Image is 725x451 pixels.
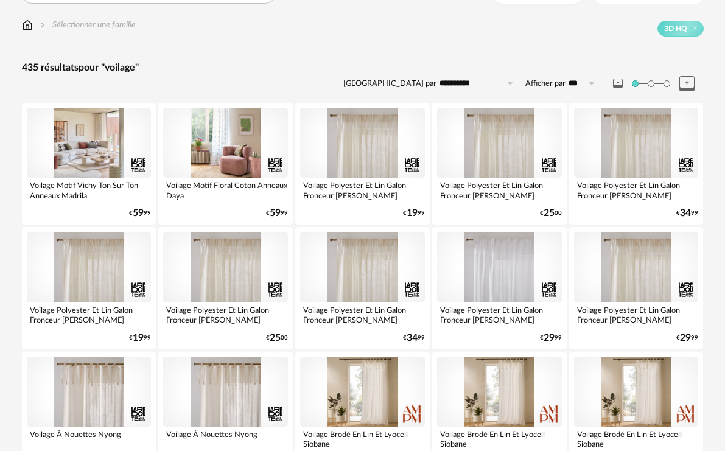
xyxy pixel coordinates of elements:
[22,19,33,31] img: svg+xml;base64,PHN2ZyB3aWR0aD0iMTYiIGhlaWdodD0iMTciIHZpZXdCb3g9IjAgMCAxNiAxNyIgZmlsbD0ibm9uZSIgeG...
[158,227,293,349] a: Voilage Polyester Et Lin Galon Fronceur [PERSON_NAME] €2500
[27,302,152,327] div: Voilage Polyester Et Lin Galon Fronceur [PERSON_NAME]
[27,178,152,202] div: Voilage Motif Vichy Ton Sur Ton Anneaux Madrila
[544,209,555,217] span: 25
[266,209,288,217] div: € 99
[163,427,288,451] div: Voilage À Nouettes Nyong
[525,79,566,89] label: Afficher par
[432,227,567,349] a: Voilage Polyester Et Lin Galon Fronceur [PERSON_NAME] €2999
[27,427,152,451] div: Voilage À Nouettes Nyong
[680,209,691,217] span: 34
[300,427,425,451] div: Voilage Brodé En Lin Et Lyocell Siobane
[407,209,418,217] span: 19
[437,427,562,451] div: Voilage Brodé En Lin Et Lyocell Siobane
[569,103,704,225] a: Voilage Polyester Et Lin Galon Fronceur [PERSON_NAME] €3499
[133,209,144,217] span: 59
[569,227,704,349] a: Voilage Polyester Et Lin Galon Fronceur [PERSON_NAME] €2999
[676,209,698,217] div: € 99
[680,334,691,342] span: 29
[22,103,156,225] a: Voilage Motif Vichy Ton Sur Ton Anneaux Madrila €5999
[574,427,699,451] div: Voilage Brodé En Lin Et Lyocell Siobane
[158,103,293,225] a: Voilage Motif Floral Coton Anneaux Daya €5999
[540,334,562,342] div: € 99
[300,178,425,202] div: Voilage Polyester Et Lin Galon Fronceur [PERSON_NAME]
[437,302,562,327] div: Voilage Polyester Et Lin Galon Fronceur [PERSON_NAME]
[38,19,47,31] img: svg+xml;base64,PHN2ZyB3aWR0aD0iMTYiIGhlaWdodD0iMTYiIHZpZXdCb3g9IjAgMCAxNiAxNiIgZmlsbD0ibm9uZSIgeG...
[129,209,151,217] div: € 99
[300,302,425,327] div: Voilage Polyester Et Lin Galon Fronceur [PERSON_NAME]
[22,61,704,74] div: 435 résultats
[163,178,288,202] div: Voilage Motif Floral Coton Anneaux Daya
[79,63,139,72] span: pour "voilage"
[295,227,430,349] a: Voilage Polyester Et Lin Galon Fronceur [PERSON_NAME] €3499
[664,24,687,33] span: 3D HQ
[270,209,281,217] span: 59
[129,334,151,342] div: € 99
[574,302,699,327] div: Voilage Polyester Et Lin Galon Fronceur [PERSON_NAME]
[437,178,562,202] div: Voilage Polyester Et Lin Galon Fronceur [PERSON_NAME]
[574,178,699,202] div: Voilage Polyester Et Lin Galon Fronceur [PERSON_NAME]
[407,334,418,342] span: 34
[22,227,156,349] a: Voilage Polyester Et Lin Galon Fronceur [PERSON_NAME] €1999
[403,334,425,342] div: € 99
[432,103,567,225] a: Voilage Polyester Et Lin Galon Fronceur [PERSON_NAME] €2500
[38,19,136,31] div: Sélectionner une famille
[544,334,555,342] span: 29
[540,209,562,217] div: € 00
[163,302,288,327] div: Voilage Polyester Et Lin Galon Fronceur [PERSON_NAME]
[133,334,144,342] span: 19
[403,209,425,217] div: € 99
[343,79,436,89] label: [GEOGRAPHIC_DATA] par
[266,334,288,342] div: € 00
[676,334,698,342] div: € 99
[270,334,281,342] span: 25
[295,103,430,225] a: Voilage Polyester Et Lin Galon Fronceur [PERSON_NAME] €1999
